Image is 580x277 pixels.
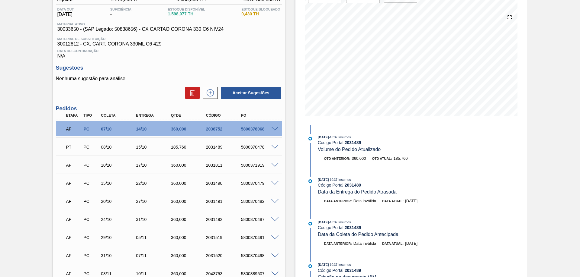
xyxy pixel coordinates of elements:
p: AF [66,199,81,204]
p: AF [66,163,81,168]
span: [DATE] [318,135,329,139]
span: [DATE] [405,241,417,246]
span: 360,000 [352,156,366,161]
p: AF [66,271,81,276]
div: Aguardando Faturamento [65,249,83,262]
div: 17/10/2025 [134,163,174,168]
p: AF [66,127,81,131]
div: Etapa [65,113,83,118]
div: Pedido de Compra [82,199,100,204]
div: 5800370479 [240,181,279,186]
button: Aceitar Sugestões [221,87,281,99]
div: PO [240,113,279,118]
span: Qtd atual: [372,157,392,160]
div: 2031490 [205,181,244,186]
h3: Pedidos [56,105,282,112]
span: 30012812 - CX. CART. CORONA 330ML C6 429 [57,41,280,47]
div: 31/10/2025 [99,253,139,258]
img: atual [308,222,312,225]
div: 15/10/2025 [134,145,174,150]
div: Pedido de Compra [82,271,100,276]
strong: 2031489 [345,183,361,187]
div: Aguardando Faturamento [65,122,83,136]
div: 360,000 [169,235,209,240]
div: Aguardando Faturamento [65,195,83,208]
div: Pedido de Compra [82,181,100,186]
div: Nova sugestão [200,87,218,99]
div: Coleta [99,113,139,118]
div: 5800371919 [240,163,279,168]
span: Volume do Pedido Atualizado [318,147,381,152]
div: Tipo [82,113,100,118]
div: 07/11/2025 [134,253,174,258]
span: Data anterior: [324,242,352,245]
div: 2031811 [205,163,244,168]
div: Código Portal: [318,140,461,145]
span: Data da Coleta do Pedido Antecipada [318,232,398,237]
div: 5800370478 [240,145,279,150]
span: Suficiência [110,8,131,11]
div: 360,000 [169,253,209,258]
div: 360,000 [169,199,209,204]
span: - 10:37 [329,136,337,139]
div: 5800370487 [240,217,279,222]
div: 2031520 [205,253,244,258]
span: 185,760 [393,156,408,161]
span: Data out [57,8,74,11]
span: [DATE] [57,12,74,17]
div: Pedido em Trânsito [65,140,83,154]
p: AF [66,217,81,222]
div: 07/10/2025 [99,127,139,131]
div: Pedido de Compra [82,127,100,131]
span: Material ativo [57,22,224,26]
div: 03/11/2025 [99,271,139,276]
span: [DATE] [318,263,329,266]
div: - [109,8,133,17]
span: Estoque Disponível [168,8,205,11]
div: Pedido de Compra [82,145,100,150]
div: N/A [56,47,282,59]
div: 2031519 [205,235,244,240]
span: : Insumos [337,220,351,224]
div: Pedido de Compra [82,163,100,168]
div: Pedido de Compra [82,217,100,222]
div: 5800389507 [240,271,279,276]
span: Data atual: [382,242,404,245]
span: : Insumos [337,263,351,266]
div: 360,000 [169,163,209,168]
div: Entrega [134,113,174,118]
div: Código Portal: [318,183,461,187]
span: [DATE] [318,220,329,224]
div: 360,000 [169,271,209,276]
div: 360,000 [169,181,209,186]
strong: 2031489 [345,225,361,230]
span: Estoque Bloqueado [241,8,280,11]
span: 1.598,977 TH [168,12,205,16]
div: 10/11/2025 [134,271,174,276]
span: Data inválida [353,241,376,246]
span: Data inválida [353,199,376,203]
div: Excluir Sugestões [182,87,200,99]
div: Código Portal: [318,268,461,273]
div: 10/10/2025 [99,163,139,168]
strong: 2031489 [345,268,361,273]
span: 30033650 - (SAP Legado: 50838656) - CX CARTAO CORONA 330 C6 NIV24 [57,27,224,32]
div: 5800370491 [240,235,279,240]
span: 0,430 TH [241,12,280,16]
div: 24/10/2025 [99,217,139,222]
p: AF [66,253,81,258]
strong: 2031489 [345,140,361,145]
div: 29/10/2025 [99,235,139,240]
div: 360,000 [169,127,209,131]
div: 2031489 [205,145,244,150]
span: - 10:37 [329,221,337,224]
div: 2031492 [205,217,244,222]
div: Aguardando Faturamento [65,177,83,190]
span: Data anterior: [324,199,352,203]
img: atual [308,137,312,140]
div: 2038752 [205,127,244,131]
div: Qtde [169,113,209,118]
span: Data atual: [382,199,404,203]
span: [DATE] [318,178,329,181]
div: 31/10/2025 [134,217,174,222]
